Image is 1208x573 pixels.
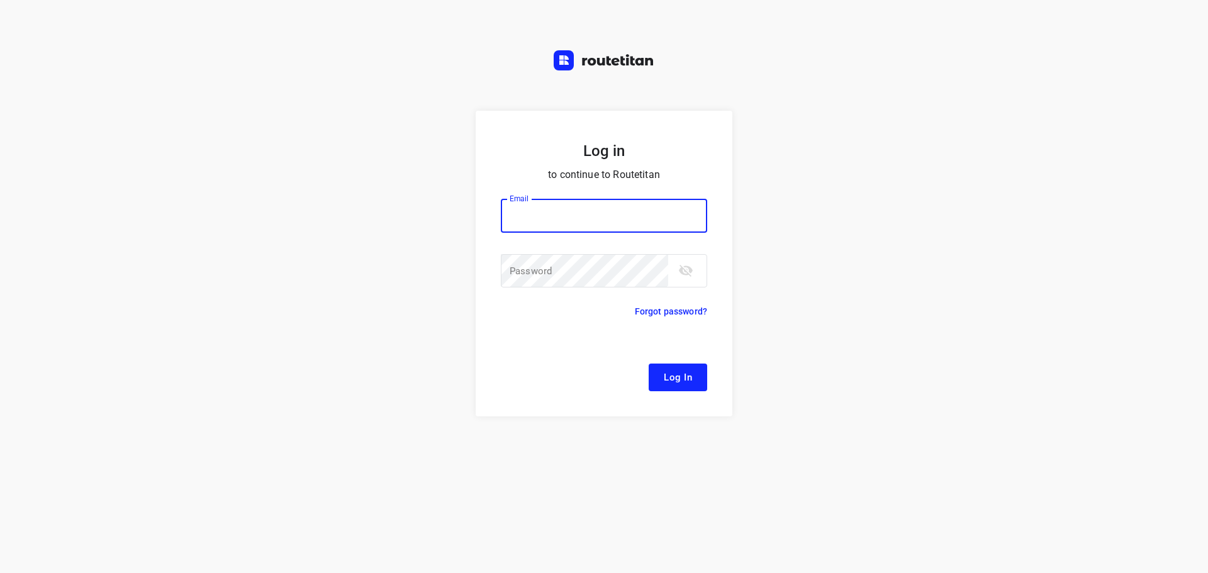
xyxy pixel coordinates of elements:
button: Log In [649,364,707,391]
img: Routetitan [554,50,654,70]
p: Forgot password? [635,304,707,319]
button: toggle password visibility [673,258,698,283]
h5: Log in [501,141,707,161]
p: to continue to Routetitan [501,166,707,184]
span: Log In [664,369,692,386]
